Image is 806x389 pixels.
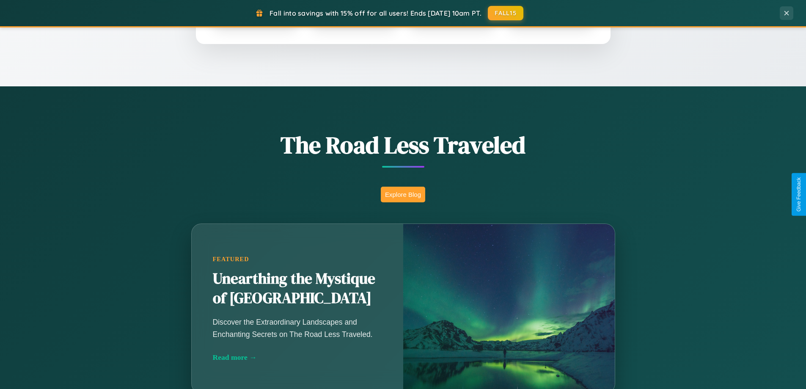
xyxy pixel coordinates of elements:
button: FALL15 [488,6,523,20]
h2: Unearthing the Mystique of [GEOGRAPHIC_DATA] [213,269,382,308]
div: Give Feedback [796,177,802,212]
p: Discover the Extraordinary Landscapes and Enchanting Secrets on The Road Less Traveled. [213,316,382,340]
h1: The Road Less Traveled [149,129,657,161]
span: Fall into savings with 15% off for all users! Ends [DATE] 10am PT. [270,9,481,17]
div: Read more → [213,353,382,362]
div: Featured [213,256,382,263]
button: Explore Blog [381,187,425,202]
